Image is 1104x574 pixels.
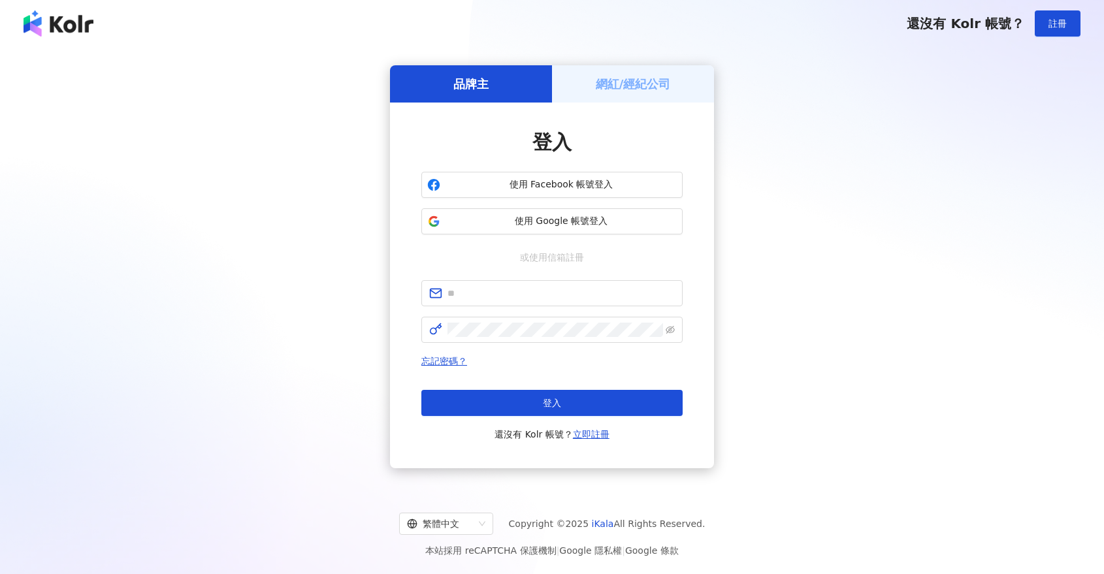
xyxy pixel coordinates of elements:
span: 使用 Facebook 帳號登入 [446,178,677,191]
button: 使用 Google 帳號登入 [421,208,683,234]
span: 還沒有 Kolr 帳號？ [907,16,1024,31]
span: 使用 Google 帳號登入 [446,215,677,228]
span: 登入 [543,398,561,408]
h5: 網紅/經紀公司 [596,76,671,92]
span: 還沒有 Kolr 帳號？ [495,426,609,442]
img: logo [24,10,93,37]
span: eye-invisible [666,325,675,334]
span: Copyright © 2025 All Rights Reserved. [509,516,706,532]
button: 登入 [421,390,683,416]
span: 或使用信箱註冊 [511,250,593,264]
span: 註冊 [1048,18,1067,29]
span: | [622,545,625,556]
button: 使用 Facebook 帳號登入 [421,172,683,198]
span: | [557,545,560,556]
span: 本站採用 reCAPTCHA 保護機制 [425,543,678,558]
a: iKala [592,518,614,529]
a: Google 隱私權 [559,545,622,556]
div: 繁體中文 [407,513,474,534]
button: 註冊 [1035,10,1080,37]
a: 忘記密碼？ [421,356,467,366]
span: 登入 [532,131,572,153]
a: 立即註冊 [573,429,609,439]
h5: 品牌主 [453,76,489,92]
a: Google 條款 [625,545,679,556]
